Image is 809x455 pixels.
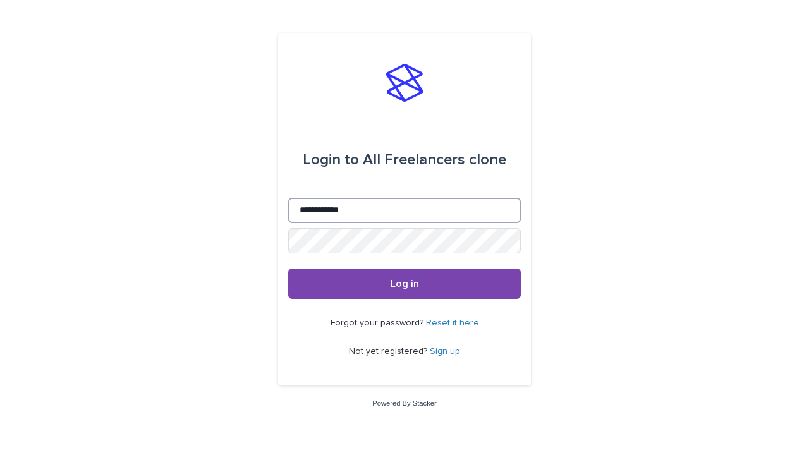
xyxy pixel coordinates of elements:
a: Reset it here [426,318,479,327]
button: Log in [288,269,521,299]
div: All Freelancers clone [303,142,506,178]
span: Forgot your password? [331,318,426,327]
img: stacker-logo-s-only.png [386,64,423,102]
a: Powered By Stacker [372,399,436,407]
a: Sign up [430,347,460,356]
span: Log in [391,279,419,289]
span: Login to [303,152,359,167]
span: Not yet registered? [349,347,430,356]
